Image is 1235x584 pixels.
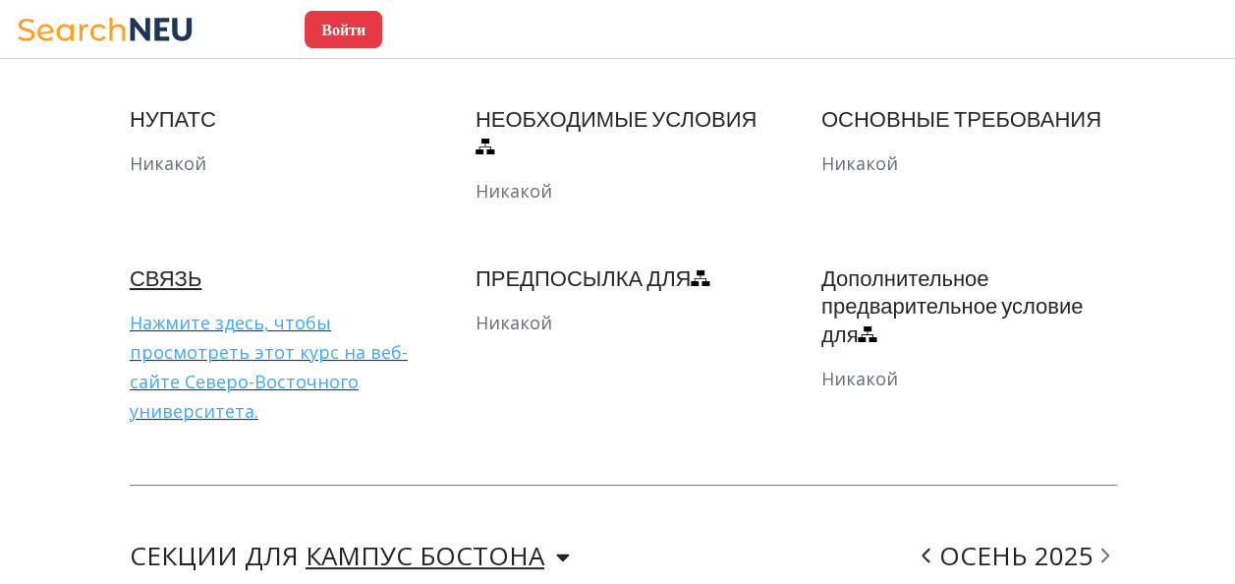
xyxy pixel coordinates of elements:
font: ПРЕДПОСЫЛКА ДЛЯ [476,264,692,291]
h4: ОСНОВНЫЕ ТРЕБОВАНИЯ [821,105,1118,133]
font: ОСЕНЬ 2025 [938,538,1093,573]
font: НЕОБХОДИМЫЕ УСЛОВИЯ [476,105,757,132]
span: Никакой [821,151,898,175]
span: Никакой [476,311,552,334]
a: Нажмите здесь, чтобы просмотреть этот курс на веб-сайте Северо-Восточного университета. [130,311,408,423]
font: СЕКЦИИ ДЛЯ [130,538,299,573]
button: Войти [305,11,382,48]
span: Никакой [130,151,206,175]
h4: СВЯЗЬ [130,264,426,292]
div: КАМПУС БОСТОНА [306,545,544,566]
h4: НУПАТС [130,105,426,133]
span: Никакой [476,179,552,203]
span: Никакой [821,367,898,390]
font: Дополнительное предварительное условие для [821,264,1083,347]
